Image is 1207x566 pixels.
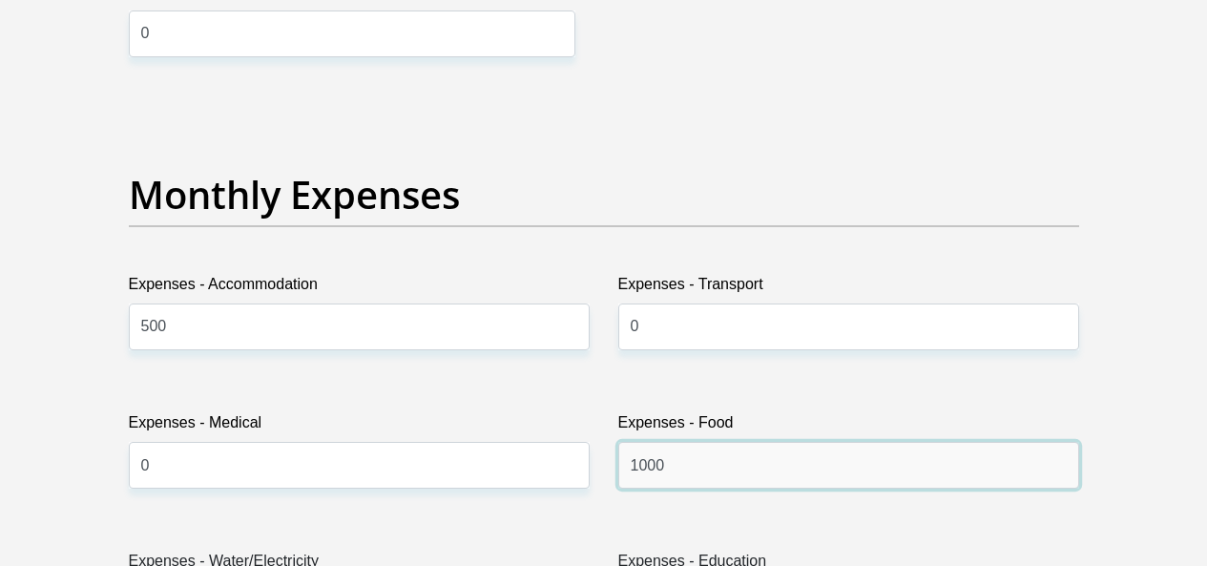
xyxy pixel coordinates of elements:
label: Expenses - Food [618,411,1079,442]
label: Expenses - Accommodation [129,273,590,304]
input: Expenses - Food [618,442,1079,489]
input: Expenses - Medical [129,442,590,489]
h2: Monthly Expenses [129,172,1079,218]
label: Expenses - Transport [618,273,1079,304]
input: Expenses - Accommodation [129,304,590,350]
input: Expenses - Transport [618,304,1079,350]
input: Other Income [129,10,575,57]
label: Expenses - Medical [129,411,590,442]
